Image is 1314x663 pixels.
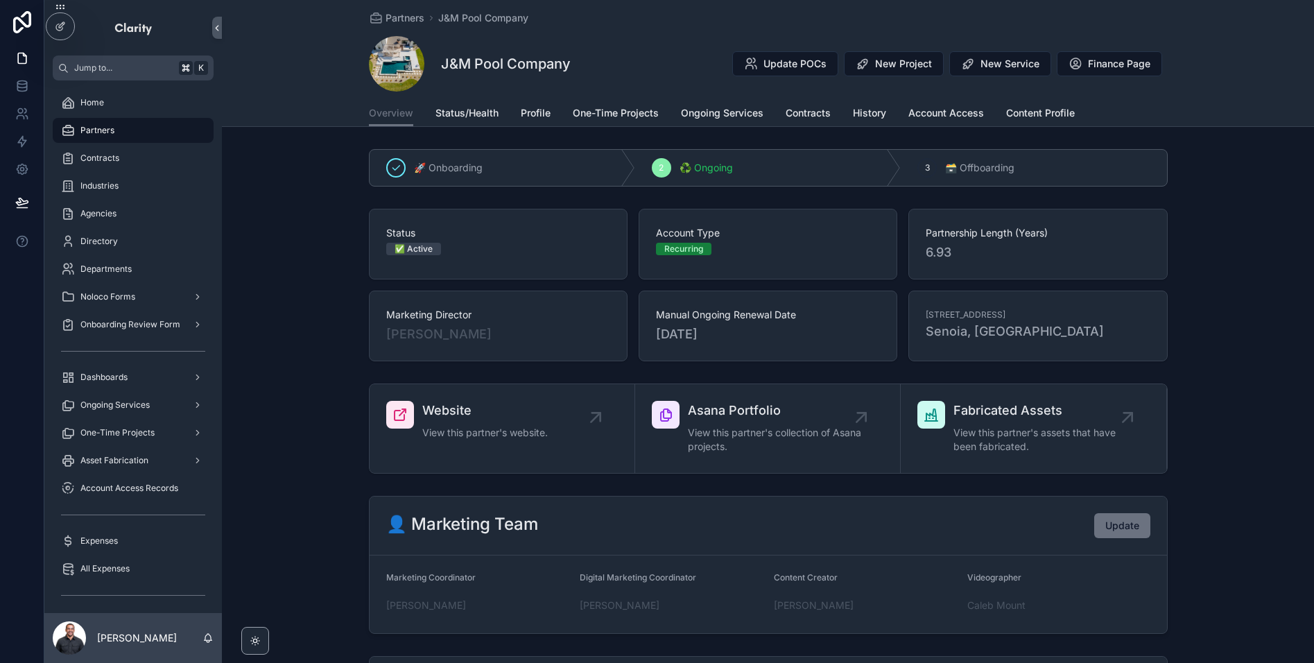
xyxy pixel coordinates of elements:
a: Dashboards [53,365,214,390]
span: View this partner's collection of Asana projects. [688,426,861,454]
a: One-Time Projects [573,101,659,128]
a: Ongoing Services [681,101,763,128]
span: Noloco Forms [80,291,135,302]
div: scrollable content [44,80,222,613]
span: Account Access Records [80,483,178,494]
a: Onboarding Review Form [53,312,214,337]
span: Partnership Length (Years) [926,226,1150,240]
a: [PERSON_NAME] [386,325,492,344]
a: History [853,101,886,128]
span: Contracts [80,153,119,164]
span: 3 [925,162,930,173]
h1: J&M Pool Company [441,54,571,74]
span: Website [422,401,548,420]
a: Asset Fabrication [53,448,214,473]
a: Home [53,90,214,115]
span: [STREET_ADDRESS] [926,309,1005,320]
a: Status/Health [435,101,499,128]
span: One-Time Projects [573,106,659,120]
button: Update POCs [732,51,838,76]
span: Directory [80,236,118,247]
a: [PERSON_NAME] [774,599,854,612]
a: Account Access [908,101,984,128]
span: Onboarding Review Form [80,319,180,330]
a: Partners [369,11,424,25]
a: Content Profile [1006,101,1075,128]
span: Finance Page [1088,57,1150,71]
span: One-Time Projects [80,427,155,438]
span: Content Creator [774,572,838,583]
img: App logo [114,17,153,39]
span: Videographer [967,572,1021,583]
span: Status/Health [435,106,499,120]
a: Profile [521,101,551,128]
a: Directory [53,229,214,254]
a: Agencies [53,201,214,226]
span: Expenses [80,535,118,546]
div: ✅ Active [395,243,433,255]
a: Partners [53,118,214,143]
a: Contracts [786,101,831,128]
a: Asana PortfolioView this partner's collection of Asana projects. [635,384,901,473]
a: WebsiteView this partner's website. [370,384,635,473]
button: New Project [844,51,944,76]
span: View this partner's assets that have been fabricated. [953,426,1127,454]
a: Expenses [53,528,214,553]
a: Departments [53,257,214,282]
span: Overview [369,106,413,120]
span: Update POCs [763,57,827,71]
span: Profile [521,106,551,120]
span: Contracts [786,106,831,120]
span: History [853,106,886,120]
span: 🚀 Onboarding [414,161,483,175]
span: Home [80,97,104,108]
h2: 👤 Marketing Team [386,513,538,535]
span: 🗃 Offboarding [945,161,1014,175]
a: Industries [53,173,214,198]
span: Status [386,226,610,240]
a: Noloco Forms [53,284,214,309]
span: Partners [80,125,114,136]
span: Asana Portfolio [688,401,861,420]
a: J&M Pool Company [438,11,528,25]
span: 2 [659,162,664,173]
span: Account Access [908,106,984,120]
span: Agencies [80,208,116,219]
span: K [196,62,207,74]
span: New Service [980,57,1039,71]
span: Departments [80,264,132,275]
span: Asset Fabrication [80,455,148,466]
span: Jump to... [74,62,173,74]
a: Account Access Records [53,476,214,501]
span: Fabricated Assets [953,401,1127,420]
span: ♻️ Ongoing [680,161,733,175]
span: Partners [386,11,424,25]
a: Caleb Mount [967,599,1026,612]
a: Fabricated AssetsView this partner's assets that have been fabricated. [901,384,1166,473]
span: Content Profile [1006,106,1075,120]
a: Contracts [53,146,214,171]
button: Update [1094,513,1150,538]
span: Dashboards [80,372,128,383]
a: [PERSON_NAME] [386,599,466,612]
span: [DATE] [656,325,880,344]
button: Finance Page [1057,51,1162,76]
a: Overview [369,101,413,127]
span: Marketing Coordinator [386,572,476,583]
span: Ongoing Services [80,399,150,411]
span: Ongoing Services [681,106,763,120]
span: [PERSON_NAME] [580,599,659,612]
span: Digital Marketing Coordinator [580,572,696,583]
span: View this partner's website. [422,426,548,440]
span: Update [1105,519,1139,533]
a: One-Time Projects [53,420,214,445]
span: Marketing Director [386,308,610,322]
p: [PERSON_NAME] [97,631,177,645]
button: Jump to...K [53,55,214,80]
span: Manual Ongoing Renewal Date [656,308,880,322]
